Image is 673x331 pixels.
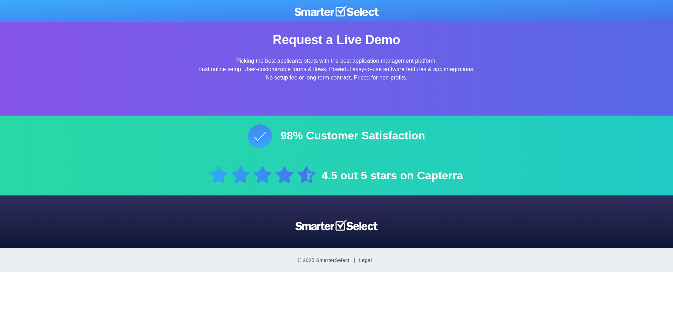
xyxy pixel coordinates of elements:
img: tick [248,124,272,149]
span: 4.5 out 5 stars on Capterra [322,169,463,182]
img: SmarterSelect-Logo-WHITE_web_v2 [294,219,379,232]
span: Fast online setup. User-customizable forms & flows. Powerful easy-to-use software features & app ... [198,66,475,72]
a: Legal [359,257,372,263]
span: Customer Satisfaction [306,129,425,142]
p: © 2025 SmarterSelect | [40,255,633,265]
img: Artboard-1-768x126 [210,166,315,183]
div: Request a Live Demo [137,32,536,48]
span: No setup fee or long-term contract. Priced for non-profits. [266,75,408,81]
img: SmarterSelect-Logo-WHITE-1024x132 [294,6,379,16]
span: Picking the best applicants starts with the best application management platform. [236,58,437,64]
strong: 98% [280,129,303,142]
